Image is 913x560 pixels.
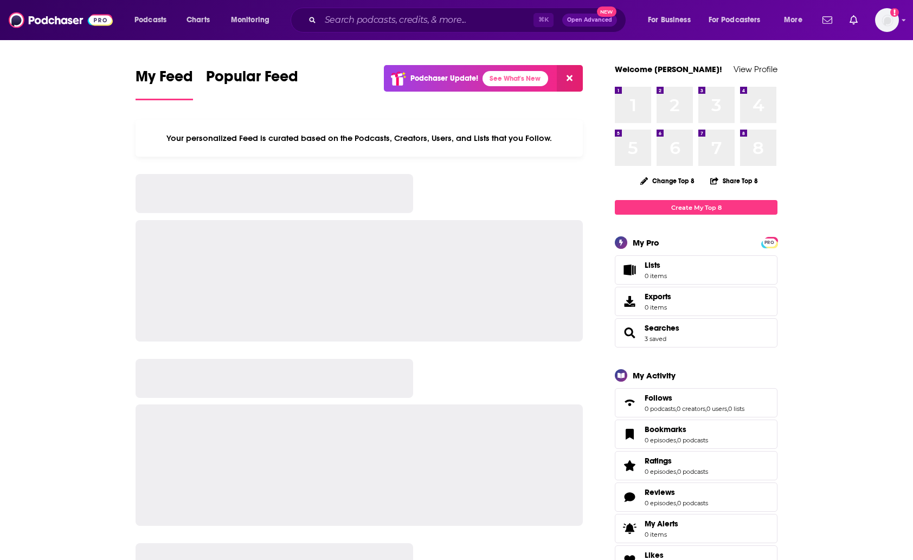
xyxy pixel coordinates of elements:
span: 0 items [645,304,671,311]
span: Open Advanced [567,17,612,23]
a: Follows [619,395,640,410]
span: PRO [763,239,776,247]
span: Ratings [645,456,672,466]
button: open menu [223,11,284,29]
a: Charts [179,11,216,29]
a: 0 creators [677,405,705,413]
a: Bookmarks [619,427,640,442]
div: My Pro [633,237,659,248]
a: 0 episodes [645,499,676,507]
span: 0 items [645,272,667,280]
span: My Alerts [619,521,640,536]
a: Popular Feed [206,67,298,100]
span: Popular Feed [206,67,298,92]
span: My Alerts [645,519,678,529]
a: Searches [619,325,640,340]
a: Reviews [645,487,708,497]
a: 0 episodes [645,468,676,475]
span: For Business [648,12,691,28]
a: 0 podcasts [677,468,708,475]
span: For Podcasters [709,12,761,28]
button: Change Top 8 [634,174,701,188]
a: My Feed [136,67,193,100]
span: Lists [645,260,660,270]
span: More [784,12,802,28]
a: Ratings [645,456,708,466]
span: , [676,499,677,507]
button: open menu [640,11,704,29]
a: 0 lists [728,405,744,413]
a: 0 podcasts [645,405,676,413]
span: Reviews [615,482,777,512]
a: 3 saved [645,335,666,343]
a: Exports [615,287,777,316]
a: Ratings [619,458,640,473]
span: Logged in as Goodboy8 [875,8,899,32]
div: Your personalized Feed is curated based on the Podcasts, Creators, Users, and Lists that you Follow. [136,120,583,157]
a: Reviews [619,490,640,505]
button: Share Top 8 [710,170,758,191]
a: Welcome [PERSON_NAME]! [615,64,722,74]
div: My Activity [633,370,676,381]
a: View Profile [734,64,777,74]
span: Lists [619,262,640,278]
span: Follows [615,388,777,417]
span: , [705,405,706,413]
button: open menu [127,11,181,29]
span: , [727,405,728,413]
span: , [676,468,677,475]
a: 0 episodes [645,436,676,444]
a: 0 podcasts [677,436,708,444]
a: Create My Top 8 [615,200,777,215]
button: open menu [776,11,816,29]
img: User Profile [875,8,899,32]
a: Likes [645,550,690,560]
input: Search podcasts, credits, & more... [320,11,533,29]
p: Podchaser Update! [410,74,478,83]
span: ⌘ K [533,13,554,27]
a: Follows [645,393,744,403]
span: Charts [187,12,210,28]
a: Bookmarks [645,424,708,434]
a: PRO [763,238,776,246]
span: Lists [645,260,667,270]
a: 0 users [706,405,727,413]
span: Follows [645,393,672,403]
span: 0 items [645,531,678,538]
svg: Add a profile image [890,8,899,17]
span: Ratings [615,451,777,480]
button: Open AdvancedNew [562,14,617,27]
span: Bookmarks [645,424,686,434]
a: Searches [645,323,679,333]
span: , [676,436,677,444]
span: Exports [619,294,640,309]
span: Bookmarks [615,420,777,449]
a: Show notifications dropdown [845,11,862,29]
span: Exports [645,292,671,301]
div: Search podcasts, credits, & more... [301,8,636,33]
span: Monitoring [231,12,269,28]
span: Reviews [645,487,675,497]
span: , [676,405,677,413]
span: Searches [615,318,777,347]
button: Show profile menu [875,8,899,32]
span: New [597,7,616,17]
span: Likes [645,550,664,560]
button: open menu [702,11,776,29]
a: Show notifications dropdown [818,11,837,29]
span: Podcasts [134,12,166,28]
span: My Feed [136,67,193,92]
a: See What's New [483,71,548,86]
a: My Alerts [615,514,777,543]
a: Lists [615,255,777,285]
img: Podchaser - Follow, Share and Rate Podcasts [9,10,113,30]
a: 0 podcasts [677,499,708,507]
